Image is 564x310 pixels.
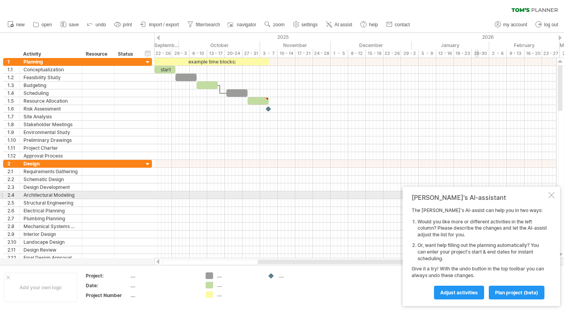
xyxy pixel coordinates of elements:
a: open [31,20,54,30]
a: filter/search [185,20,222,30]
div: Design [23,160,78,167]
div: 10 - 14 [278,49,295,58]
div: 8 - 12 [348,49,366,58]
span: undo [96,22,106,27]
div: Requirements Gathering [23,168,78,175]
div: Budgeting [23,82,78,89]
div: .... [279,272,322,279]
span: save [69,22,79,27]
div: Activity [23,50,78,58]
div: start [154,66,175,73]
a: settings [291,20,320,30]
div: 2.7 [7,215,19,222]
div: Architectural Modeling [23,191,78,199]
a: Adjust activities [434,286,484,299]
div: 22 - 26 [154,49,172,58]
div: 1.4 [7,89,19,97]
div: 9 - 13 [507,49,524,58]
div: 16 - 20 [524,49,542,58]
div: Conceptualization [23,66,78,73]
div: 29 - 3 [172,49,190,58]
div: 5 - 9 [419,49,436,58]
div: 1 - 5 [331,49,348,58]
div: Environmental Study [23,129,78,136]
div: 29 - 2 [401,49,419,58]
div: 20-24 [225,49,242,58]
div: 24 - 28 [313,49,331,58]
div: February 2026 [489,41,560,49]
div: .... [130,272,196,279]
div: 1.11 [7,144,19,152]
div: .... [130,292,196,299]
div: Plumbing Planning [23,215,78,222]
div: 1.1 [7,66,19,73]
div: [PERSON_NAME]'s AI-assistant [412,194,547,201]
div: 1.3 [7,82,19,89]
span: plan project (beta) [495,290,538,295]
a: my account [493,20,530,30]
div: Final Design Approval [23,254,78,261]
div: The [PERSON_NAME]'s AI-assist can help you in two ways: Give it a try! With the undo button in th... [412,207,547,299]
a: new [5,20,27,30]
a: zoom [262,20,287,30]
div: 2.3 [7,183,19,191]
span: help [369,22,378,27]
div: Mechanical Systems Design [23,223,78,230]
div: Resource [86,50,110,58]
div: January 2026 [412,41,489,49]
div: .... [217,291,260,298]
span: zoom [273,22,284,27]
div: 2.12 [7,254,19,261]
div: 2.10 [7,238,19,246]
div: 17 - 21 [295,49,313,58]
span: log out [544,22,558,27]
div: Planning [23,58,78,65]
div: Scheduling [23,89,78,97]
div: 2.6 [7,207,19,214]
a: save [58,20,81,30]
div: Preliminary Drawings [23,136,78,144]
div: Electrical Planning [23,207,78,214]
div: 15 - 19 [366,49,383,58]
div: 1.12 [7,152,19,160]
div: 2.5 [7,199,19,207]
div: 1.6 [7,105,19,112]
div: 23 - 27 [542,49,560,58]
span: Adjust activities [440,290,478,295]
a: undo [85,20,108,30]
div: .... [217,282,260,288]
div: 26-30 [472,49,489,58]
a: help [358,20,380,30]
div: 2.2 [7,176,19,183]
div: 2.9 [7,230,19,238]
div: 6 - 10 [190,49,207,58]
div: 1.5 [7,97,19,105]
div: Landscape Design [23,238,78,246]
a: AI assist [324,20,354,30]
div: Design Review [23,246,78,254]
div: Resource Allocation [23,97,78,105]
span: open [42,22,52,27]
div: .... [130,282,196,289]
div: Date: [86,282,129,289]
div: November 2025 [260,41,331,49]
div: 2.1 [7,168,19,175]
span: filter/search [196,22,220,27]
a: import / export [138,20,181,30]
div: Project Charter [23,144,78,152]
div: 13 - 17 [207,49,225,58]
div: Structural Engineering [23,199,78,207]
div: Status [118,50,135,58]
div: October 2025 [179,41,260,49]
div: 2.8 [7,223,19,230]
span: AI assist [334,22,352,27]
span: print [123,22,132,27]
div: Project Number [86,292,129,299]
div: Schematic Design [23,176,78,183]
div: Add your own logo [4,273,77,302]
span: import / export [149,22,179,27]
div: 1.2 [7,74,19,81]
span: navigator [237,22,256,27]
div: Approval Process [23,152,78,160]
div: 27 - 31 [242,49,260,58]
